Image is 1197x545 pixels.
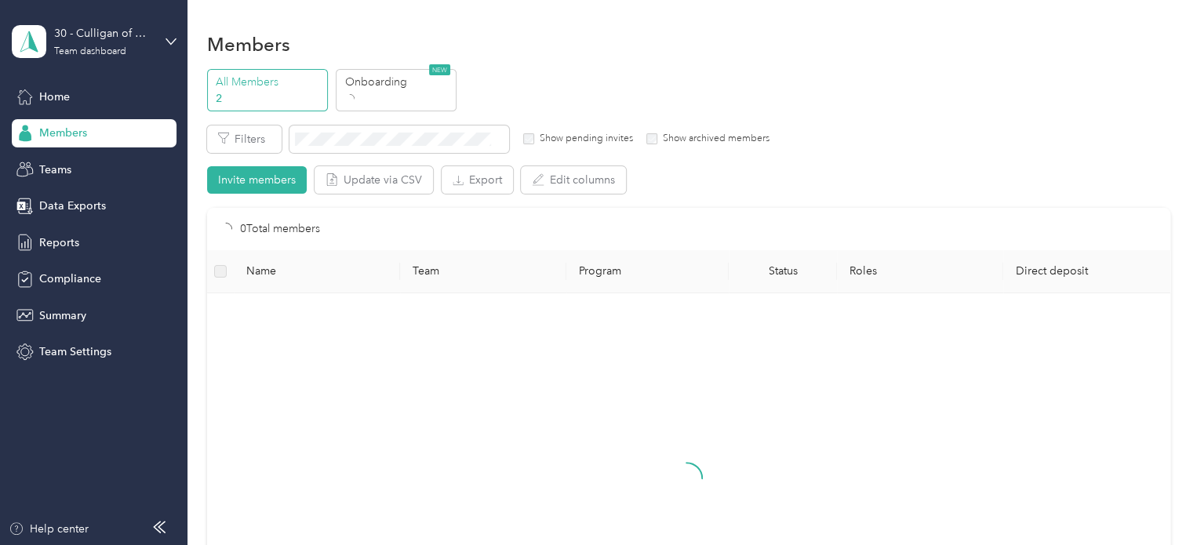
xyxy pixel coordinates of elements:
span: Compliance [39,271,101,287]
span: Summary [39,307,86,324]
th: Name [234,250,400,293]
p: Onboarding [345,74,452,90]
button: Invite members [207,166,307,194]
button: Help center [9,521,89,537]
button: Update via CSV [315,166,433,194]
span: Members [39,125,87,141]
span: Name [246,264,387,278]
iframe: Everlance-gr Chat Button Frame [1109,457,1197,545]
th: Direct deposit [1003,250,1170,293]
th: Roles [837,250,1003,293]
p: 0 Total members [240,220,320,238]
th: Program [566,250,729,293]
button: Export [442,166,513,194]
span: NEW [429,64,450,75]
th: Team [400,250,566,293]
label: Show archived members [657,132,769,146]
label: Show pending invites [534,132,633,146]
span: Home [39,89,70,105]
div: 30 - Culligan of Cleveland Service Manager [54,25,152,42]
span: Reports [39,234,79,251]
div: Team dashboard [54,47,126,56]
h1: Members [207,36,290,53]
button: Edit columns [521,166,626,194]
p: 2 [216,90,322,107]
span: Team Settings [39,343,111,360]
button: Filters [207,125,282,153]
th: Status [729,250,837,293]
p: All Members [216,74,322,90]
span: Data Exports [39,198,106,214]
span: Teams [39,162,71,178]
